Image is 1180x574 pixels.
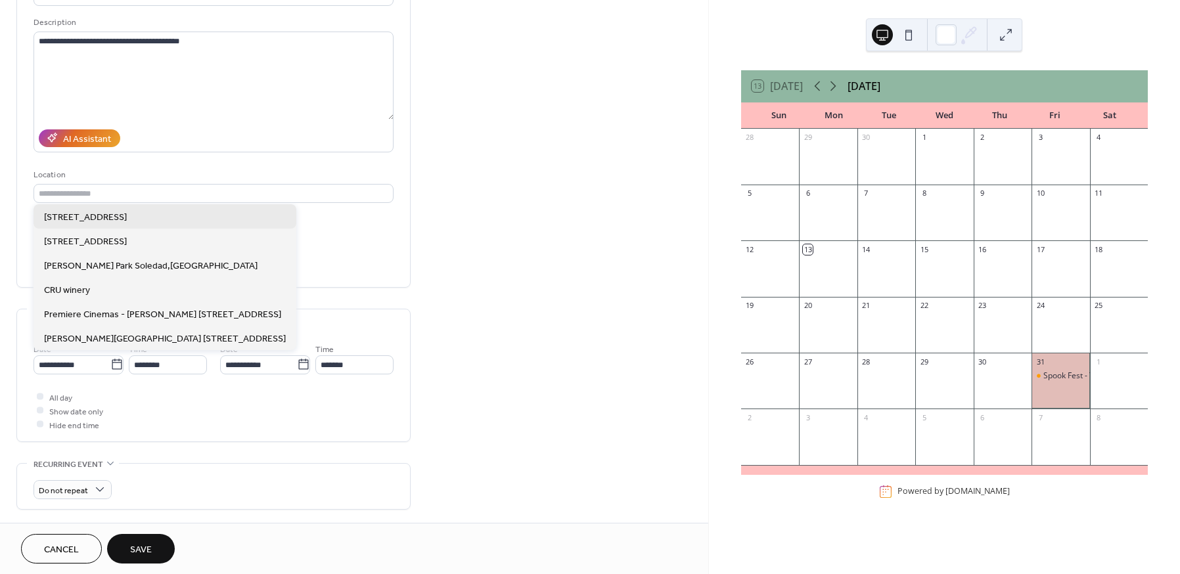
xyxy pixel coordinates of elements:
div: Powered by [897,486,1010,497]
div: 8 [1094,412,1104,422]
span: Show date only [49,405,103,418]
div: 26 [745,357,755,366]
div: Tue [861,102,917,129]
span: Cancel [44,543,79,557]
span: CRU winery [44,284,90,298]
div: 28 [745,133,755,143]
div: 30 [861,133,871,143]
div: 24 [1035,301,1045,311]
div: 21 [861,301,871,311]
div: 22 [919,301,929,311]
div: AI Assistant [63,132,111,146]
div: 29 [919,357,929,366]
div: 2 [978,133,987,143]
div: 8 [919,188,929,198]
div: 4 [861,412,871,422]
span: [PERSON_NAME] Park Soledad,[GEOGRAPHIC_DATA] [44,259,258,273]
div: 14 [861,244,871,254]
div: 5 [919,412,929,422]
div: 12 [745,244,755,254]
div: 6 [978,412,987,422]
div: 31 [1035,357,1045,366]
div: 19 [745,301,755,311]
div: 25 [1094,301,1104,311]
span: [PERSON_NAME][GEOGRAPHIC_DATA] [STREET_ADDRESS] [44,332,286,346]
div: 3 [803,412,813,422]
div: 30 [978,357,987,366]
div: 4 [1094,133,1104,143]
div: 7 [861,188,871,198]
div: Spook Fest - Trunk or Treat [1043,370,1142,382]
div: 23 [978,301,987,311]
span: Hide end time [49,418,99,432]
div: 5 [745,188,755,198]
span: All day [49,391,72,405]
div: 7 [1035,412,1045,422]
span: Recurring event [34,458,103,472]
div: Mon [807,102,862,129]
div: Description [34,16,391,30]
div: Spook Fest - Trunk or Treat [1032,370,1089,382]
button: AI Assistant [39,129,120,147]
div: 3 [1035,133,1045,143]
div: 20 [803,301,813,311]
div: 16 [978,244,987,254]
div: 6 [803,188,813,198]
span: [STREET_ADDRESS] [44,235,127,249]
div: 18 [1094,244,1104,254]
div: 13 [803,244,813,254]
div: Wed [917,102,972,129]
div: 1 [919,133,929,143]
div: 10 [1035,188,1045,198]
div: Thu [972,102,1027,129]
div: [DATE] [848,78,880,94]
div: 1 [1094,357,1104,366]
div: Fri [1027,102,1082,129]
span: Do not repeat [39,483,88,498]
div: 2 [745,412,755,422]
div: Sat [1082,102,1137,129]
a: [DOMAIN_NAME] [945,486,1010,497]
div: 28 [861,357,871,366]
button: Save [107,534,175,563]
span: [STREET_ADDRESS] [44,211,127,225]
div: 9 [978,188,987,198]
div: 27 [803,357,813,366]
div: 11 [1094,188,1104,198]
div: 29 [803,133,813,143]
div: Sun [752,102,807,129]
div: 17 [1035,244,1045,254]
span: Save [130,543,152,557]
span: Time [315,342,334,356]
span: Premiere Cinemas - [PERSON_NAME] [STREET_ADDRESS] [44,308,281,322]
div: 15 [919,244,929,254]
button: Cancel [21,534,102,563]
div: Location [34,168,391,182]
